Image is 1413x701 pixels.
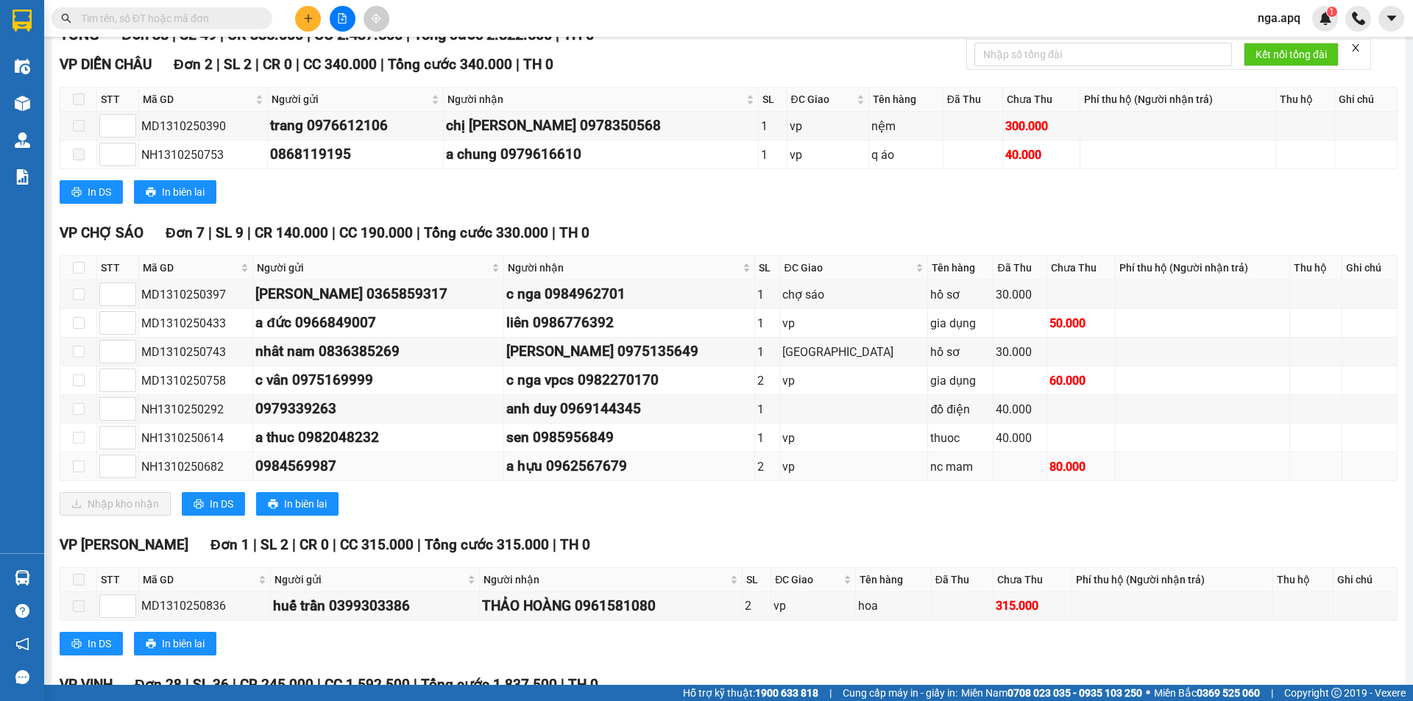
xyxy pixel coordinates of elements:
span: In DS [210,496,233,512]
div: hoa [858,597,929,615]
span: Kết nối tổng đài [1256,46,1327,63]
span: VP VINH [60,676,113,693]
div: vp [773,597,853,615]
div: vp [782,429,925,447]
div: vp [790,146,867,164]
span: printer [146,187,156,199]
th: Tên hàng [869,88,943,112]
th: Phí thu hộ (Người nhận trả) [1080,88,1276,112]
div: vp [782,371,925,390]
span: SL 9 [216,224,244,241]
span: Người gửi [257,260,489,276]
div: hồ sơ [930,343,991,361]
span: CR 245.000 [240,676,314,693]
button: printerIn DS [182,492,245,516]
div: 2 [757,458,777,476]
span: TH 0 [523,56,553,73]
span: Mã GD [143,91,252,107]
div: a đức 0966849007 [255,312,501,334]
div: a thuc 0982048232 [255,427,501,449]
span: Cung cấp máy in - giấy in: [843,685,957,701]
span: | [380,56,384,73]
th: Ghi chú [1342,256,1398,280]
span: | [417,536,421,553]
span: CR 140.000 [255,224,328,241]
img: phone-icon [1352,12,1365,25]
sup: 1 [1327,7,1337,17]
div: NH1310250682 [141,458,250,476]
div: c nga vpcs 0982270170 [506,369,752,391]
button: printerIn biên lai [134,632,216,655]
img: icon-new-feature [1319,12,1332,25]
span: In biên lai [284,496,327,512]
span: Người nhận [508,260,740,276]
td: NH1310250292 [139,395,253,424]
div: 0984569987 [255,455,501,477]
div: NH1310250292 [141,400,250,419]
span: VP DIỄN CHÂU [60,56,152,73]
div: MD1310250743 [141,343,250,361]
div: 40.000 [996,400,1044,419]
span: Miền Bắc [1154,685,1260,701]
div: 1 [761,117,785,135]
span: SL 36 [193,676,229,693]
div: q áo [871,146,940,164]
th: Ghi chú [1334,568,1398,592]
span: | [208,224,212,241]
div: 40.000 [996,429,1044,447]
span: caret-down [1385,12,1398,25]
span: Người gửi [275,572,464,588]
strong: 1900 633 818 [755,687,818,699]
input: Nhập số tổng đài [974,43,1232,66]
span: | [317,676,321,693]
div: [GEOGRAPHIC_DATA] [782,343,925,361]
button: printerIn DS [60,180,123,204]
th: STT [97,256,139,280]
div: gia dụng [930,371,991,390]
th: Phí thu hộ (Người nhận trả) [1072,568,1273,592]
span: Miền Nam [961,685,1142,701]
span: TH 0 [559,224,589,241]
div: thuoc [930,429,991,447]
span: Đơn 2 [174,56,213,73]
span: In DS [88,184,111,200]
th: Chưa Thu [1047,256,1116,280]
td: MD1310250743 [139,338,253,366]
span: In DS [88,636,111,652]
th: SL [743,568,772,592]
span: Mã GD [143,260,238,276]
span: | [332,224,336,241]
span: file-add [337,13,347,24]
td: MD1310250836 [139,592,271,621]
span: TH 0 [568,676,598,693]
img: solution-icon [15,169,30,185]
th: Thu hộ [1290,256,1342,280]
div: chị [PERSON_NAME] 0978350568 [446,115,756,137]
th: Tên hàng [928,256,994,280]
div: MD1310250390 [141,117,265,135]
span: nga.apq [1246,9,1312,27]
span: | [185,676,189,693]
input: Tìm tên, số ĐT hoặc mã đơn [81,10,255,26]
div: 1 [757,343,777,361]
span: | [333,536,336,553]
img: warehouse-icon [15,96,30,111]
span: | [216,56,220,73]
td: NH1310250682 [139,452,253,481]
img: warehouse-icon [15,570,30,586]
td: MD1310250397 [139,280,253,309]
span: Tổng cước 315.000 [425,536,549,553]
span: | [1271,685,1273,701]
div: sen 0985956849 [506,427,752,449]
span: plus [303,13,314,24]
div: 0979339263 [255,398,501,420]
span: CR 0 [263,56,292,73]
span: 1 [1329,7,1334,17]
div: a hựu 0962567679 [506,455,752,477]
span: CC 315.000 [340,536,414,553]
span: | [233,676,236,693]
button: aim [364,6,389,32]
span: Đơn 7 [166,224,205,241]
div: c nga 0984962701 [506,283,752,305]
td: MD1310250758 [139,366,253,395]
